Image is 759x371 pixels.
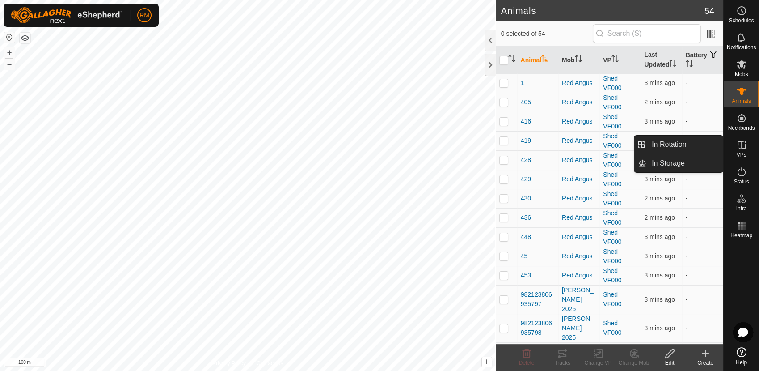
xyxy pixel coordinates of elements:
[644,233,675,240] span: 26 Aug 2025, 5:06 pm
[603,291,621,307] a: Shed VF000
[562,314,596,342] div: [PERSON_NAME] 2025
[575,56,582,64] p-sorticon: Activate to sort
[652,158,685,169] span: In Storage
[501,5,704,16] h2: Animals
[682,314,723,342] td: -
[508,56,515,64] p-sorticon: Activate to sort
[728,125,755,131] span: Neckbands
[603,320,621,336] a: Shed VF000
[482,357,492,367] button: i
[682,112,723,131] td: -
[541,56,548,64] p-sorticon: Activate to sort
[4,47,15,58] button: +
[682,227,723,247] td: -
[644,195,675,202] span: 26 Aug 2025, 5:06 pm
[603,113,621,130] a: Shed VF000
[682,285,723,314] td: -
[682,93,723,112] td: -
[521,319,555,337] span: 982123806935798
[519,360,535,366] span: Delete
[139,11,149,20] span: RM
[682,131,723,150] td: -
[682,170,723,189] td: -
[652,139,686,150] span: In Rotation
[521,252,528,261] span: 45
[611,56,619,64] p-sorticon: Activate to sort
[562,286,596,314] div: [PERSON_NAME] 2025
[521,175,531,184] span: 429
[4,59,15,69] button: –
[562,343,596,371] div: [PERSON_NAME] 2025
[682,47,723,74] th: Battery
[562,232,596,242] div: Red Angus
[20,33,30,43] button: Map Layers
[644,118,675,125] span: 26 Aug 2025, 5:06 pm
[521,232,531,242] span: 448
[644,98,675,106] span: 26 Aug 2025, 5:06 pm
[593,24,701,43] input: Search (S)
[562,155,596,165] div: Red Angus
[729,18,754,23] span: Schedules
[736,152,746,158] span: VPs
[562,98,596,107] div: Red Angus
[521,155,531,165] span: 428
[603,190,621,207] a: Shed VF000
[616,359,652,367] div: Change Mob
[599,47,641,74] th: VP
[644,214,675,221] span: 26 Aug 2025, 5:06 pm
[669,61,676,68] p-sorticon: Activate to sort
[562,175,596,184] div: Red Angus
[521,194,531,203] span: 430
[644,296,675,303] span: 26 Aug 2025, 5:05 pm
[646,136,723,154] a: In Rotation
[682,189,723,208] td: -
[603,75,621,91] a: Shed VF000
[704,4,714,17] span: 54
[736,206,746,211] span: Infra
[558,47,599,74] th: Mob
[4,32,15,43] button: Reset Map
[727,45,756,50] span: Notifications
[603,267,621,284] a: Shed VF000
[644,272,675,279] span: 26 Aug 2025, 5:06 pm
[734,179,749,184] span: Status
[732,98,751,104] span: Animals
[603,171,621,188] a: Shed VF000
[634,154,723,172] li: In Storage
[603,132,621,149] a: Shed VF000
[562,252,596,261] div: Red Angus
[735,72,748,77] span: Mobs
[521,117,531,126] span: 416
[521,136,531,145] span: 419
[521,78,524,88] span: 1
[646,154,723,172] a: In Storage
[682,208,723,227] td: -
[736,360,747,365] span: Help
[724,344,759,369] a: Help
[644,324,675,332] span: 26 Aug 2025, 5:05 pm
[603,94,621,111] a: Shed VF000
[562,136,596,145] div: Red Angus
[641,47,682,74] th: Last Updated
[644,175,675,183] span: 26 Aug 2025, 5:06 pm
[682,247,723,266] td: -
[682,342,723,371] td: -
[603,209,621,226] a: Shed VF000
[544,359,580,367] div: Tracks
[644,252,675,260] span: 26 Aug 2025, 5:06 pm
[687,359,723,367] div: Create
[521,271,531,280] span: 453
[562,194,596,203] div: Red Angus
[501,29,593,38] span: 0 selected of 54
[682,266,723,285] td: -
[580,359,616,367] div: Change VP
[603,229,621,245] a: Shed VF000
[686,61,693,68] p-sorticon: Activate to sort
[521,98,531,107] span: 405
[212,359,246,367] a: Privacy Policy
[730,233,752,238] span: Heatmap
[521,213,531,222] span: 436
[652,359,687,367] div: Edit
[11,7,122,23] img: Gallagher Logo
[634,136,723,154] li: In Rotation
